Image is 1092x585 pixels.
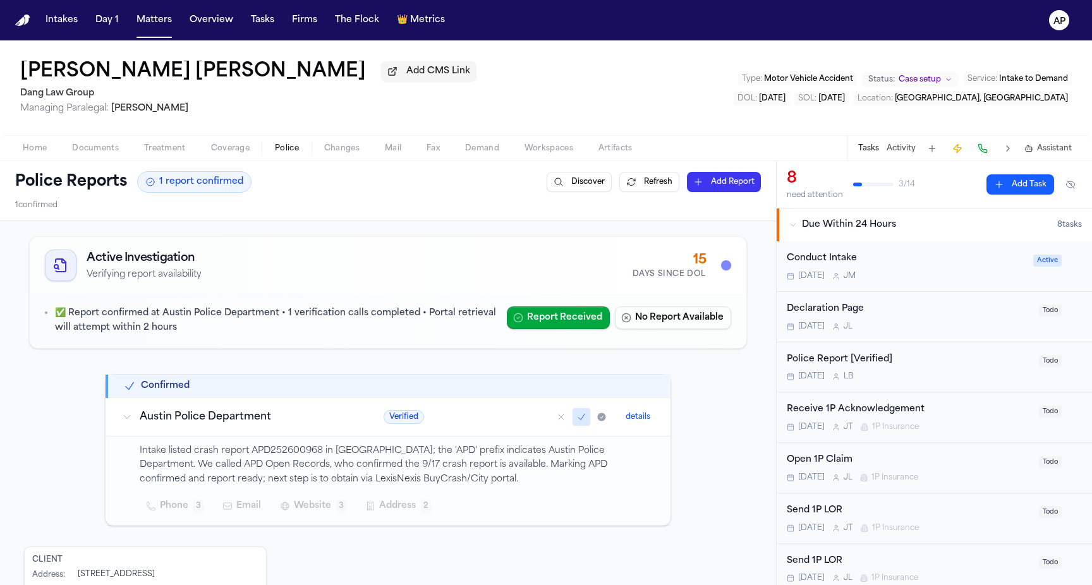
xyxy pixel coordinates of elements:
[777,443,1092,493] div: Open task: Open 1P Claim
[798,271,825,281] span: [DATE]
[858,95,893,102] span: Location :
[287,9,322,32] a: Firms
[794,92,849,105] button: Edit SOL: 2027-09-17
[573,408,590,426] button: Mark as confirmed
[392,9,450,32] a: crownMetrics
[1039,456,1062,468] span: Todo
[844,523,853,533] span: J T
[798,573,825,583] span: [DATE]
[742,75,762,83] span: Type :
[974,140,992,157] button: Make a Call
[787,554,1031,569] div: Send 1P LOR
[858,143,879,154] button: Tasks
[359,495,439,517] button: Address2
[20,61,366,83] button: Edit matter name
[844,322,852,332] span: J L
[141,380,190,392] h2: Confirmed
[1057,220,1082,230] span: 8 task s
[871,573,918,583] span: 1P Insurance
[552,408,570,426] button: Mark as no report
[15,172,127,192] h1: Police Reports
[381,61,476,81] button: Add CMS Link
[32,570,73,580] div: Address :
[1039,557,1062,569] span: Todo
[798,371,825,382] span: [DATE]
[777,392,1092,443] div: Open task: Receive 1P Acknowledgement
[324,143,360,154] span: Changes
[787,190,843,200] div: need attention
[216,495,269,517] button: Email
[871,473,918,483] span: 1P Insurance
[1039,305,1062,317] span: Todo
[1039,355,1062,367] span: Todo
[633,269,706,279] div: Days Since DOL
[777,493,1092,544] div: Open task: Send 1P LOR
[72,143,119,154] span: Documents
[862,72,959,87] button: Change status from Case setup
[144,143,186,154] span: Treatment
[777,241,1092,292] div: Open task: Conduct Intake
[999,75,1068,83] span: Intake to Demand
[798,95,816,102] span: SOL :
[246,9,279,32] button: Tasks
[764,75,853,83] span: Motor Vehicle Accident
[330,9,384,32] button: The Flock
[787,169,843,189] div: 8
[854,92,1072,105] button: Edit Location: Austin, TX
[844,371,854,382] span: L B
[787,353,1031,367] div: Police Report [Verified]
[87,268,202,281] p: Verifying report availability
[78,570,155,580] div: [STREET_ADDRESS]
[185,9,238,32] a: Overview
[844,422,853,432] span: J T
[275,143,299,154] span: Police
[787,453,1031,467] div: Open 1P Claim
[899,179,915,190] span: 3 / 14
[777,292,1092,342] div: Open task: Declaration Page
[777,208,1092,241] button: Due Within 24 Hours8tasks
[140,495,211,517] button: Phone3
[90,9,124,32] button: Day 1
[465,143,499,154] span: Demand
[131,9,177,32] button: Matters
[964,73,1072,85] button: Edit Service: Intake to Demand
[32,555,258,565] div: Client
[15,15,30,27] img: Finch Logo
[787,251,1026,266] div: Conduct Intake
[507,306,610,329] button: Report Received
[787,402,1031,417] div: Receive 1P Acknowledgement
[385,143,401,154] span: Mail
[140,409,353,425] h3: Austin Police Department
[1024,143,1072,154] button: Assistant
[802,219,896,231] span: Due Within 24 Hours
[211,143,250,154] span: Coverage
[1039,406,1062,418] span: Todo
[140,444,655,487] p: Intake listed crash report APD252600968 in [GEOGRAPHIC_DATA]; the 'APD' prefix indicates Austin P...
[406,65,470,78] span: Add CMS Link
[798,523,825,533] span: [DATE]
[619,172,679,192] button: Refresh
[1039,506,1062,518] span: Todo
[737,95,757,102] span: DOL :
[274,495,354,517] button: Website3
[427,143,440,154] span: Fax
[111,104,188,113] span: [PERSON_NAME]
[895,95,1068,102] span: [GEOGRAPHIC_DATA], [GEOGRAPHIC_DATA]
[787,302,1031,317] div: Declaration Page
[872,422,919,432] span: 1P Insurance
[40,9,83,32] a: Intakes
[593,408,610,426] button: Mark as received
[899,75,941,85] span: Case setup
[87,250,202,267] h2: Active Investigation
[844,573,852,583] span: J L
[986,174,1054,195] button: Add Task
[868,75,895,85] span: Status:
[759,95,786,102] span: [DATE]
[384,410,424,424] span: Verified
[15,200,58,210] span: 1 confirmed
[525,143,573,154] span: Workspaces
[1059,174,1082,195] button: Hide completed tasks (⌘⇧H)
